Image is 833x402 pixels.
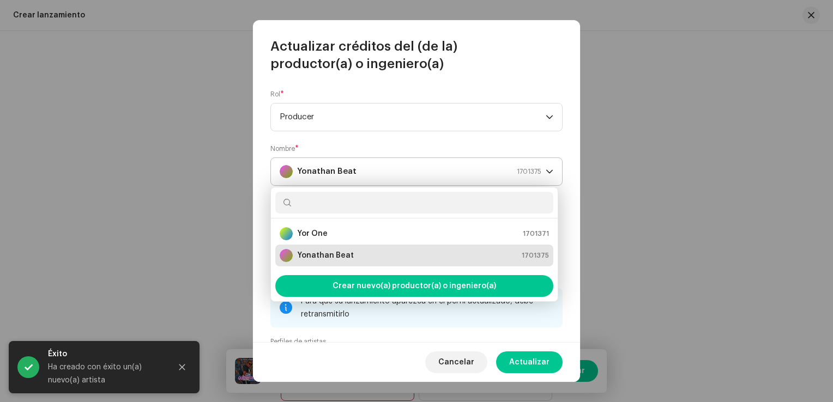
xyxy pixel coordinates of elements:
[333,275,496,297] span: Crear nuevo(a) productor(a) o ingeniero(a)
[48,348,162,361] div: Éxito
[438,351,474,373] span: Cancelar
[546,103,553,131] div: dropdown trigger
[48,361,162,387] div: Ha creado con éxito un(a) nuevo(a) artista
[523,228,549,239] span: 1701371
[297,250,354,261] strong: Yonathan Beat
[297,228,328,239] strong: Yor One
[280,103,546,131] span: Producer
[546,158,553,185] div: dropdown trigger
[517,158,541,185] span: 1701375
[270,144,299,153] label: Nombre
[271,218,558,271] ul: Option List
[275,223,553,245] li: Yor One
[301,295,554,321] div: Para que su lanzamiento aparezca en el perfil actualizado, debe retransmitirlo
[425,351,487,373] button: Cancelar
[496,351,563,373] button: Actualizar
[270,336,326,347] small: Perfiles de artistas
[270,38,563,72] span: Actualizar créditos del (de la) productor(a) o ingeniero(a)
[509,351,550,373] span: Actualizar
[280,158,546,185] span: Yonathan Beat
[270,90,284,99] label: Rol
[275,245,553,266] li: Yonathan Beat
[297,158,357,185] strong: Yonathan Beat
[171,356,193,378] button: Close
[522,250,549,261] span: 1701375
